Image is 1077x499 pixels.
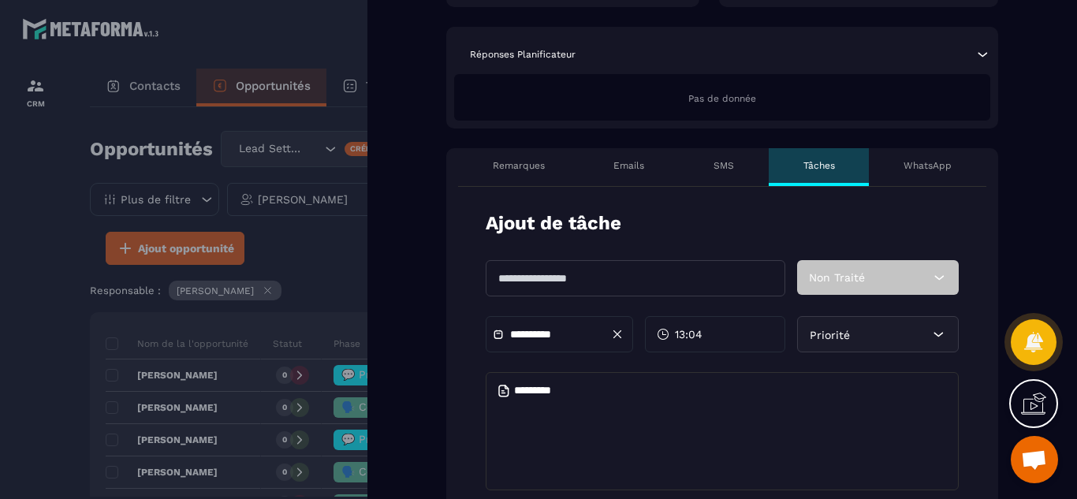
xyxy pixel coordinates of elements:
[904,159,952,172] p: WhatsApp
[714,159,734,172] p: SMS
[1011,436,1058,483] div: Ouvrir le chat
[809,271,865,284] span: Non Traité
[810,329,850,341] span: Priorité
[486,210,621,236] p: Ajout de tâche
[613,159,644,172] p: Emails
[688,93,756,104] span: Pas de donnée
[675,326,702,342] span: 13:04
[803,159,835,172] p: Tâches
[470,48,576,61] p: Réponses Planificateur
[493,159,545,172] p: Remarques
